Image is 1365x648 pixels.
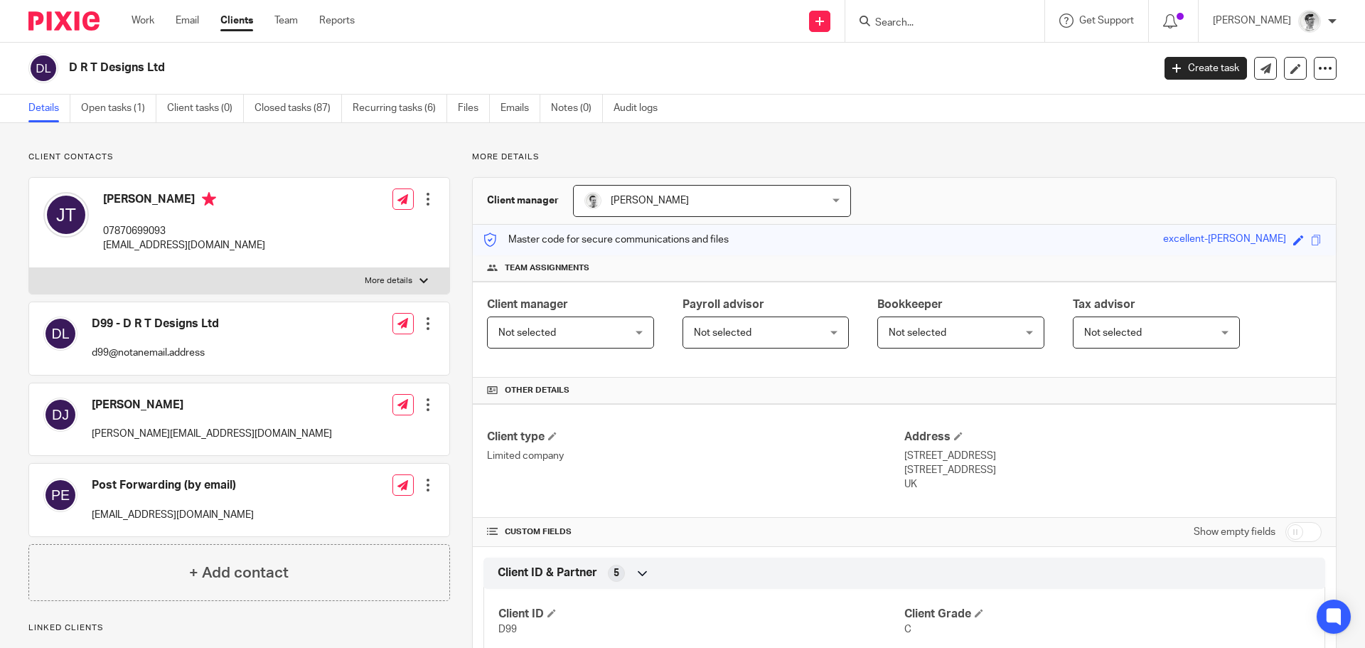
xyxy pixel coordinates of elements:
img: svg%3E [43,398,77,432]
a: Notes (0) [551,95,603,122]
p: More details [472,152,1337,163]
h4: Address [904,430,1322,445]
span: Not selected [694,328,751,338]
h2: D R T Designs Ltd [69,60,928,75]
img: svg%3E [43,192,89,238]
span: Tax advisor [1073,299,1135,310]
p: [PERSON_NAME] [1213,14,1291,28]
p: [EMAIL_ADDRESS][DOMAIN_NAME] [103,238,265,253]
p: Client contacts [28,152,450,163]
span: Client manager [487,299,568,310]
a: Audit logs [614,95,668,122]
span: Not selected [1084,328,1142,338]
p: Master code for secure communications and files [483,233,729,247]
span: Team assignments [505,262,589,274]
a: Closed tasks (87) [255,95,342,122]
span: Get Support [1079,16,1134,26]
img: Andy_2025.jpg [584,192,601,209]
a: Recurring tasks (6) [353,95,447,122]
a: Client tasks (0) [167,95,244,122]
span: [PERSON_NAME] [611,196,689,206]
img: svg%3E [43,478,77,512]
p: [STREET_ADDRESS] [904,463,1322,477]
span: Other details [505,385,569,396]
p: Linked clients [28,622,450,634]
h3: Client manager [487,193,559,208]
span: Bookkeeper [877,299,943,310]
a: Open tasks (1) [81,95,156,122]
p: UK [904,477,1322,492]
h4: CUSTOM FIELDS [487,526,904,538]
div: excellent-[PERSON_NAME] [1163,232,1286,248]
img: svg%3E [43,317,77,351]
p: 07870699093 [103,224,265,238]
img: svg%3E [28,53,58,83]
span: Payroll advisor [682,299,764,310]
span: Not selected [889,328,946,338]
img: Pixie [28,11,100,31]
p: [EMAIL_ADDRESS][DOMAIN_NAME] [92,508,254,522]
h4: + Add contact [189,562,289,584]
p: More details [365,275,412,287]
p: [STREET_ADDRESS] [904,449,1322,463]
a: Create task [1165,57,1247,80]
a: Details [28,95,70,122]
p: Limited company [487,449,904,463]
a: Reports [319,14,355,28]
a: Work [132,14,154,28]
a: Emails [500,95,540,122]
h4: Client type [487,430,904,445]
span: Not selected [498,328,556,338]
p: [PERSON_NAME][EMAIL_ADDRESS][DOMAIN_NAME] [92,427,332,441]
a: Team [274,14,298,28]
h4: Client ID [498,607,904,622]
span: Client ID & Partner [498,565,597,580]
h4: Client Grade [904,607,1310,622]
p: d99@notanemail.address [92,346,219,360]
h4: [PERSON_NAME] [103,192,265,210]
a: Files [458,95,490,122]
a: Email [176,14,199,28]
span: 5 [614,566,619,580]
h4: [PERSON_NAME] [92,398,332,413]
a: Clients [220,14,253,28]
input: Search [874,17,1002,30]
label: Show empty fields [1194,525,1275,539]
img: Adam_2025.jpg [1298,10,1321,33]
span: D99 [498,625,517,634]
h4: D99 - D R T Designs Ltd [92,317,219,331]
span: C [904,625,911,634]
h4: Post Forwarding (by email) [92,478,254,493]
i: Primary [202,192,216,206]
